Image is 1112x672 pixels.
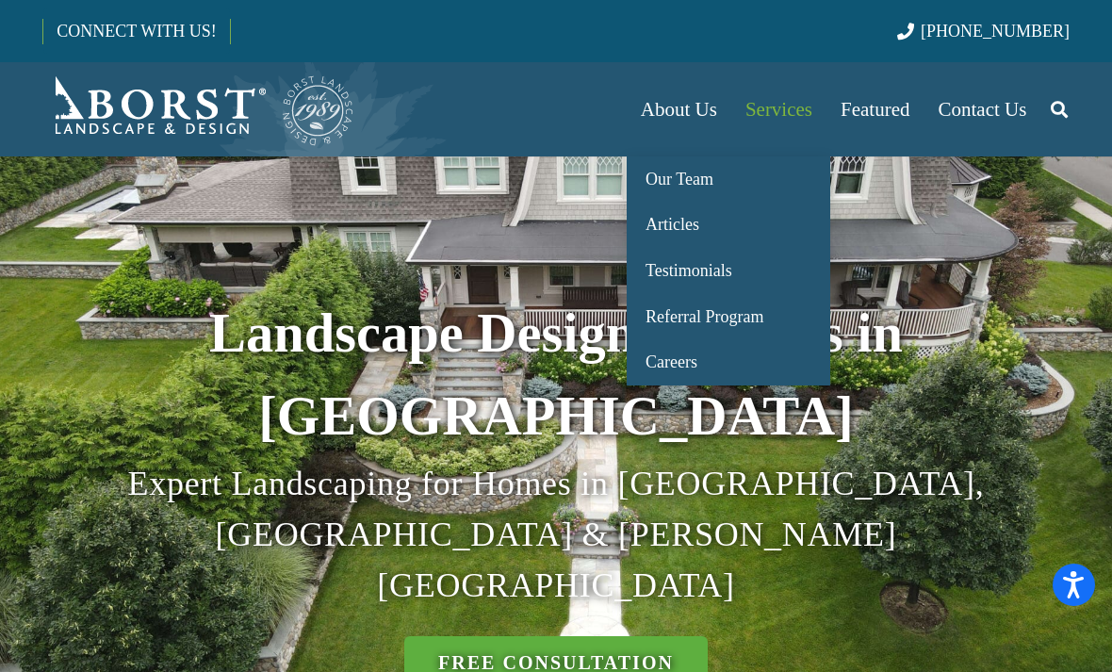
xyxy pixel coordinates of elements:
span: Expert Landscaping for Homes in [GEOGRAPHIC_DATA], [GEOGRAPHIC_DATA] & [PERSON_NAME][GEOGRAPHIC_D... [128,465,985,604]
span: Services [745,98,812,121]
span: [PHONE_NUMBER] [921,22,1070,41]
a: Contact Us [924,62,1041,156]
span: Contact Us [939,98,1027,121]
a: [PHONE_NUMBER] [897,22,1070,41]
a: Careers [627,339,830,385]
span: Referral Program [646,307,763,326]
strong: Landscape Design Services in [GEOGRAPHIC_DATA] [209,303,903,447]
span: Testimonials [646,261,732,280]
a: Referral Program [627,294,830,340]
span: Featured [841,98,909,121]
a: About Us [627,62,731,156]
span: Our Team [646,170,713,188]
a: Featured [826,62,924,156]
span: About Us [641,98,717,121]
a: Our Team [627,156,830,203]
span: Articles [646,215,699,234]
a: Testimonials [627,248,830,294]
span: Careers [646,352,697,371]
a: Articles [627,203,830,249]
a: Borst-Logo [42,72,355,147]
a: CONNECT WITH US! [43,8,229,54]
a: Services [731,62,826,156]
a: Search [1040,86,1078,133]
